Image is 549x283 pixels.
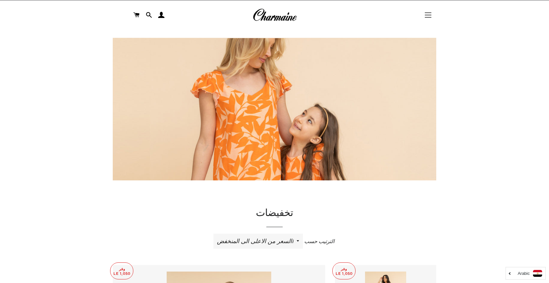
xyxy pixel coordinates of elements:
[509,270,542,277] a: Arabic
[333,263,355,279] p: وفر LE 1,050
[113,207,436,220] h1: تخفيضات
[110,263,133,279] p: وفر LE 1,050
[253,8,297,22] img: Charmaine Egypt
[518,271,530,275] i: Arabic
[304,239,334,244] span: الترتيب حسب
